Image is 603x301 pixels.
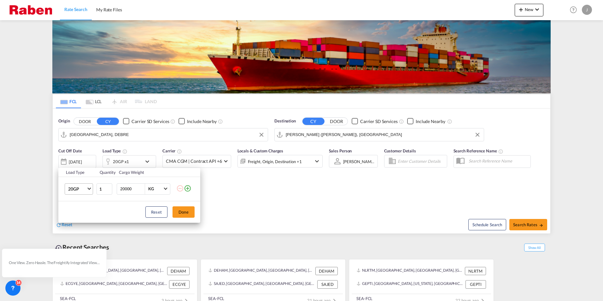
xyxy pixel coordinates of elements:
th: Quantity [96,168,115,177]
button: Reset [145,206,167,218]
md-icon: icon-minus-circle-outline [176,185,184,192]
div: Cargo Weight [119,169,173,175]
span: 20GP [68,186,86,192]
input: Enter Weight [120,184,145,194]
div: KG [148,186,154,191]
md-icon: icon-plus-circle-outline [184,185,191,192]
input: Qty [97,183,112,195]
md-select: Choose: 20GP [65,183,93,195]
button: Done [173,206,195,218]
th: Load Type [58,168,96,177]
